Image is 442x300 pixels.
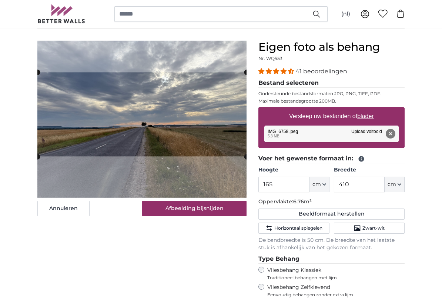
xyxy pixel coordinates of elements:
[274,225,322,231] span: Horizontaal spiegelen
[142,201,247,216] button: Afbeelding bijsnijden
[258,198,405,206] p: Oppervlakte:
[334,166,405,174] label: Breedte
[37,4,86,23] img: Betterwalls
[312,181,321,188] span: cm
[267,292,405,298] span: Eenvoudig behangen zonder extra lijm
[258,79,405,88] legend: Bestand selecteren
[357,113,374,119] u: blader
[258,56,282,61] span: Nr. WQ553
[267,275,391,281] span: Traditioneel behangen met lijm
[258,154,405,163] legend: Voer het gewenste formaat in:
[258,40,405,54] h1: Eigen foto als behang
[309,177,329,192] button: cm
[267,267,391,281] label: Vliesbehang Klassiek
[388,181,396,188] span: cm
[258,68,295,75] span: 4.39 stars
[295,68,347,75] span: 41 beoordelingen
[385,177,405,192] button: cm
[362,225,385,231] span: Zwart-wit
[267,284,405,298] label: Vliesbehang Zelfklevend
[258,98,405,104] p: Maximale bestandsgrootte 200MB.
[334,223,405,234] button: Zwart-wit
[335,7,356,21] button: (nl)
[286,109,377,124] label: Versleep uw bestanden of
[258,254,405,264] legend: Type Behang
[258,223,329,234] button: Horizontaal spiegelen
[258,209,405,220] button: Beeldformaat herstellen
[258,166,329,174] label: Hoogte
[293,198,312,205] span: 6.76m²
[37,201,90,216] button: Annuleren
[258,237,405,251] p: De bandbreedte is 50 cm. De breedte van het laatste stuk is afhankelijk van het gekozen formaat.
[258,91,405,97] p: Ondersteunde bestandsformaten JPG, PNG, TIFF, PDF.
